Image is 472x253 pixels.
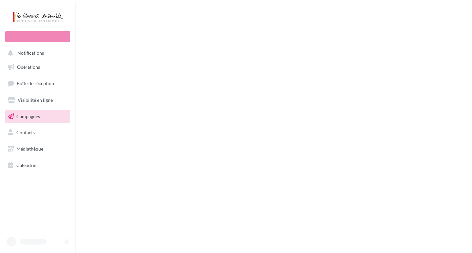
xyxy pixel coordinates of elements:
a: Opérations [4,60,71,74]
span: Calendrier [16,162,38,168]
span: Visibilité en ligne [18,97,53,103]
span: Opérations [17,64,40,70]
a: Contacts [4,126,71,139]
span: Boîte de réception [17,81,54,86]
a: Médiathèque [4,142,71,156]
span: Contacts [16,130,35,135]
a: Campagnes [4,110,71,123]
a: Visibilité en ligne [4,93,71,107]
a: Boîte de réception [4,76,71,90]
span: Notifications [17,50,44,56]
span: Campagnes [16,113,40,119]
div: Nouvelle campagne [5,31,70,42]
span: Médiathèque [16,146,43,152]
a: Calendrier [4,158,71,172]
